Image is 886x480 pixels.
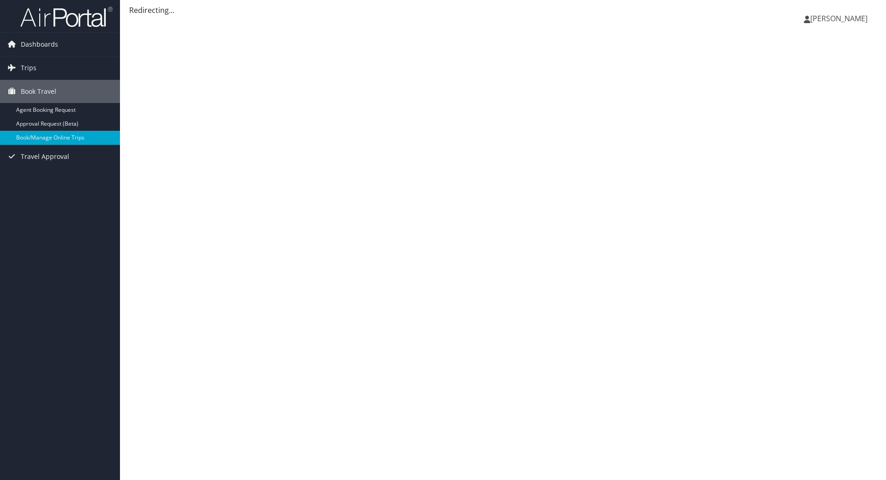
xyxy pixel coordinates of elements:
span: Dashboards [21,33,58,56]
span: Book Travel [21,80,56,103]
span: [PERSON_NAME] [810,13,868,24]
img: airportal-logo.png [20,6,113,28]
span: Travel Approval [21,145,69,168]
span: Trips [21,56,36,79]
a: [PERSON_NAME] [804,5,877,32]
div: Redirecting... [129,5,877,16]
